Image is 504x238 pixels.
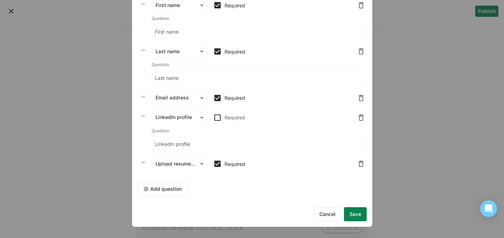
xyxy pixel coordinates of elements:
[152,71,366,85] input: Have you worked in retail before?
[225,2,355,8] div: Required
[152,62,169,67] label: Question
[314,207,341,221] button: Cancel
[225,49,355,55] div: Required
[225,95,355,101] div: Required
[152,137,366,151] input: Have you worked in retail before?
[152,128,169,133] label: Question
[480,200,497,217] div: Open Intercom Messenger
[152,24,366,38] input: Have you worked in retail before?
[138,182,187,196] button: Add question
[152,16,169,21] label: Question
[344,207,367,221] button: Save
[225,161,355,167] div: Required
[225,114,355,120] div: Required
